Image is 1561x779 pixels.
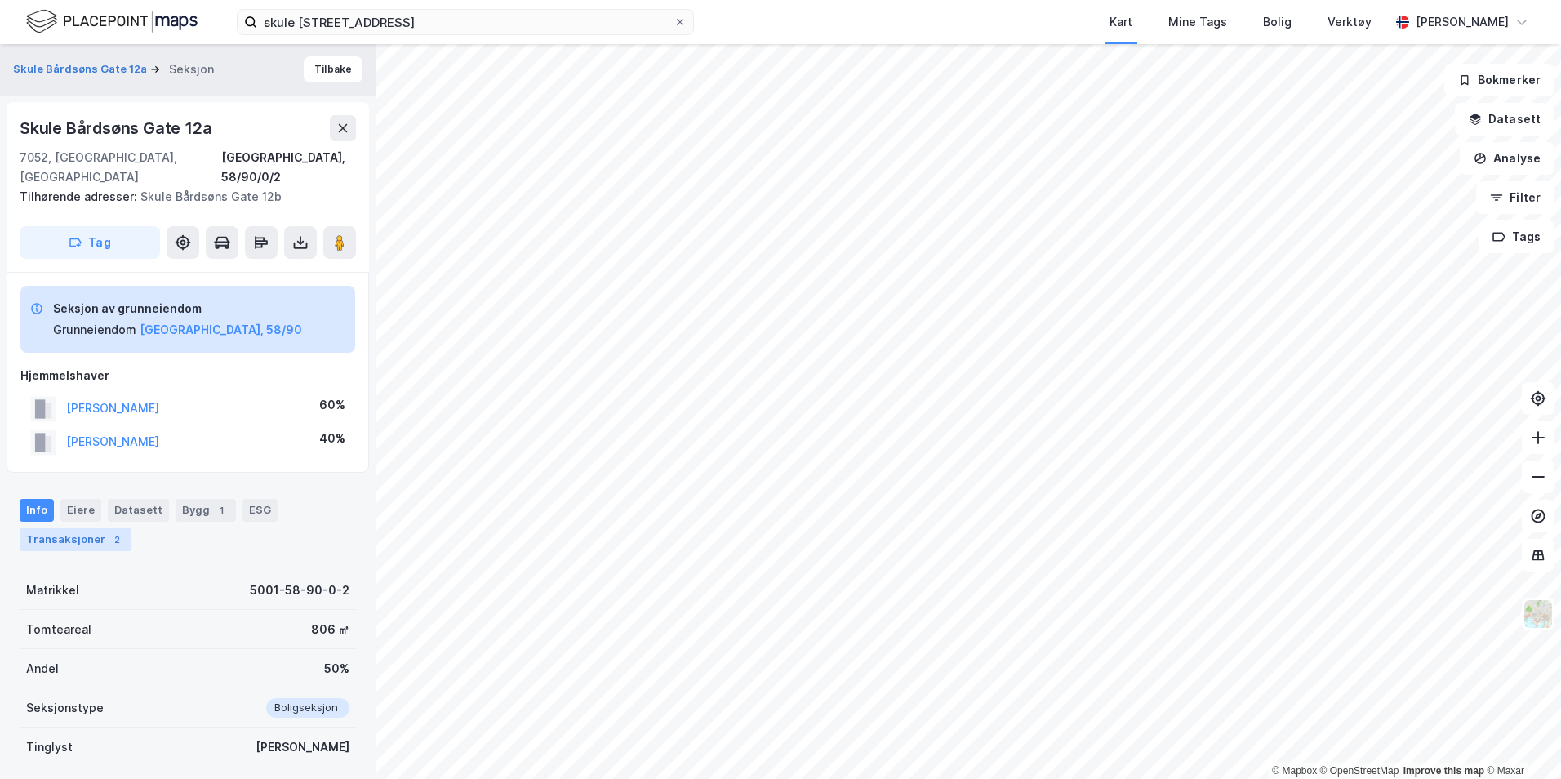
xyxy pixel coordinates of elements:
[1110,12,1132,32] div: Kart
[60,499,101,522] div: Eiere
[20,528,131,551] div: Transaksjoner
[20,187,343,207] div: Skule Bårdsøns Gate 12b
[319,395,345,415] div: 60%
[20,366,355,385] div: Hjemmelshaver
[1479,220,1554,253] button: Tags
[1403,765,1484,777] a: Improve this map
[257,10,674,34] input: Søk på adresse, matrikkel, gårdeiere, leietakere eller personer
[20,115,215,141] div: Skule Bårdsøns Gate 12a
[1479,701,1561,779] iframe: Chat Widget
[108,499,169,522] div: Datasett
[13,61,150,78] button: Skule Bårdsøns Gate 12a
[20,189,140,203] span: Tilhørende adresser:
[242,499,278,522] div: ESG
[1263,12,1292,32] div: Bolig
[26,7,198,36] img: logo.f888ab2527a4732fd821a326f86c7f29.svg
[1455,103,1554,136] button: Datasett
[26,581,79,600] div: Matrikkel
[53,320,136,340] div: Grunneiendom
[1416,12,1509,32] div: [PERSON_NAME]
[221,148,356,187] div: [GEOGRAPHIC_DATA], 58/90/0/2
[1272,765,1317,777] a: Mapbox
[26,620,91,639] div: Tomteareal
[1523,599,1554,630] img: Z
[26,698,104,718] div: Seksjonstype
[20,226,160,259] button: Tag
[304,56,362,82] button: Tilbake
[213,502,229,519] div: 1
[1444,64,1554,96] button: Bokmerker
[26,737,73,757] div: Tinglyst
[20,148,221,187] div: 7052, [GEOGRAPHIC_DATA], [GEOGRAPHIC_DATA]
[1168,12,1227,32] div: Mine Tags
[1479,701,1561,779] div: Kontrollprogram for chat
[1328,12,1372,32] div: Verktøy
[256,737,349,757] div: [PERSON_NAME]
[20,499,54,522] div: Info
[169,60,214,79] div: Seksjon
[1460,142,1554,175] button: Analyse
[53,299,302,318] div: Seksjon av grunneiendom
[109,532,125,548] div: 2
[26,659,59,679] div: Andel
[1476,181,1554,214] button: Filter
[1320,765,1399,777] a: OpenStreetMap
[250,581,349,600] div: 5001-58-90-0-2
[319,429,345,448] div: 40%
[311,620,349,639] div: 806 ㎡
[140,320,302,340] button: [GEOGRAPHIC_DATA], 58/90
[176,499,236,522] div: Bygg
[324,659,349,679] div: 50%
